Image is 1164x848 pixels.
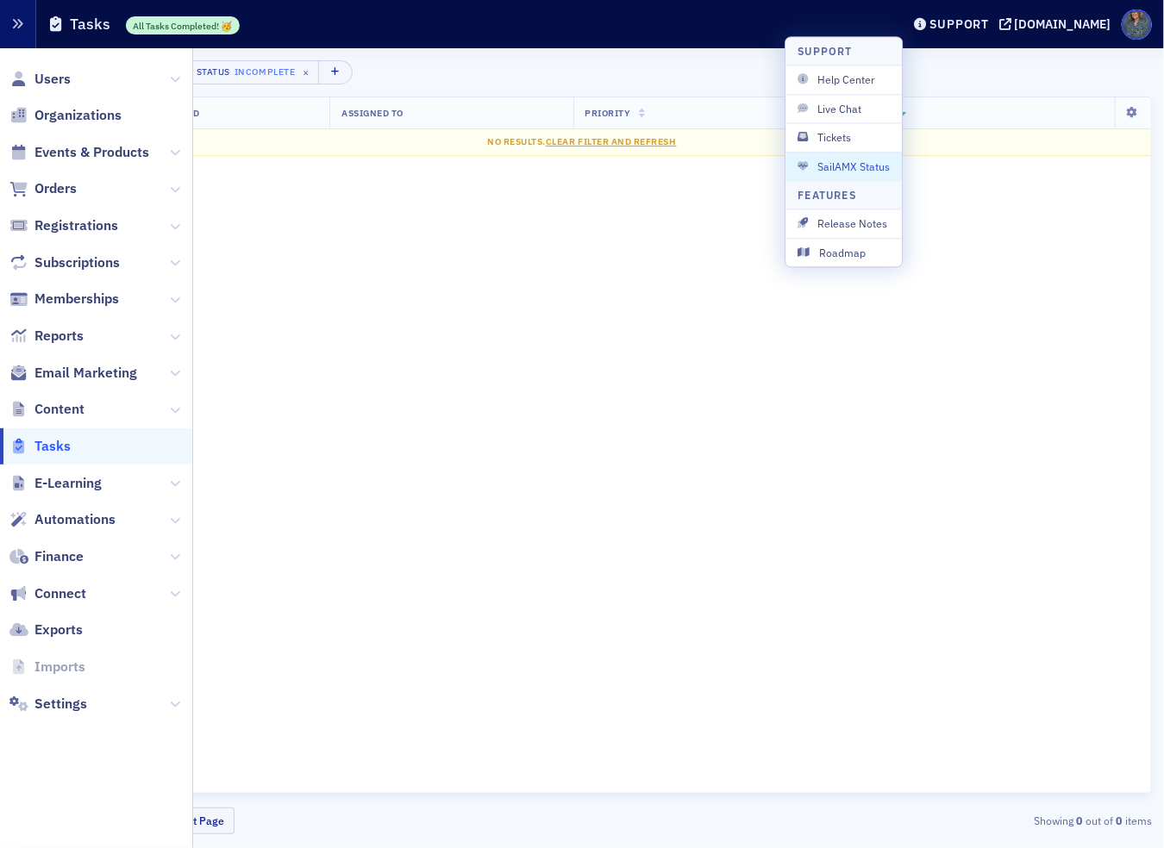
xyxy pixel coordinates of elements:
div: Incomplete [235,64,295,81]
div: Status [196,66,232,78]
button: [DOMAIN_NAME] [999,18,1117,30]
span: Registrations [34,216,118,235]
div: Support [929,16,989,32]
a: Connect [9,584,86,603]
span: Organizations [34,106,122,125]
span: Orders [34,179,77,198]
a: Content [9,400,84,419]
span: Live Chat [798,101,890,116]
span: Reports [34,327,84,346]
span: Roadmap [798,245,890,260]
span: SailAMX Status [798,159,890,174]
span: Priority [585,107,631,119]
span: Subscriptions [34,253,120,272]
span: × [298,65,314,80]
span: Profile [1122,9,1152,40]
h4: Support [798,43,853,59]
a: Registrations [9,216,118,235]
span: Tickets [798,130,890,146]
button: Help Center [785,66,902,94]
span: Tasks [34,437,71,456]
a: Imports [9,658,85,677]
div: No results. [25,135,1139,149]
span: Connect [34,584,86,603]
a: Organizations [9,106,122,125]
a: Reports [9,327,84,346]
a: Email Marketing [9,364,137,383]
span: Help Center [798,72,890,88]
strong: 0 [1073,813,1086,828]
div: All Tasks Completed! 🥳 [126,16,241,34]
button: Roadmap [785,238,902,266]
button: Live Chat [785,94,902,122]
h4: Features [798,187,856,203]
button: SailAMX Status [785,152,902,180]
a: Orders [9,179,77,198]
span: Assigned To [341,107,404,119]
h1: Tasks [70,14,110,34]
a: Settings [9,695,87,714]
a: Tasks [9,437,71,456]
span: Events & Products [34,143,149,162]
a: Automations [9,510,116,529]
a: Exports [9,620,83,639]
a: Events & Products [9,143,149,162]
a: E-Learning [9,474,102,493]
button: Tickets [785,123,902,152]
div: Showing out of items [784,813,1152,828]
span: Users [34,70,71,89]
span: Settings [34,695,87,714]
span: Imports [34,658,85,677]
span: Memberships [34,290,119,309]
span: Content [34,400,84,419]
span: Exports [34,620,83,639]
a: Subscriptions [9,253,120,272]
div: [DOMAIN_NAME] [1015,16,1111,32]
span: Finance [34,547,84,566]
button: Release Notes [785,210,902,238]
span: Release Notes [798,216,890,232]
a: Finance [9,547,84,566]
a: Users [9,70,71,89]
button: StatusIncomplete× [183,60,321,84]
strong: 0 [1113,813,1125,828]
span: Email Marketing [34,364,137,383]
a: Memberships [9,290,119,309]
span: Clear Filter and Refresh [546,135,677,147]
span: Automations [34,510,116,529]
span: E-Learning [34,474,102,493]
